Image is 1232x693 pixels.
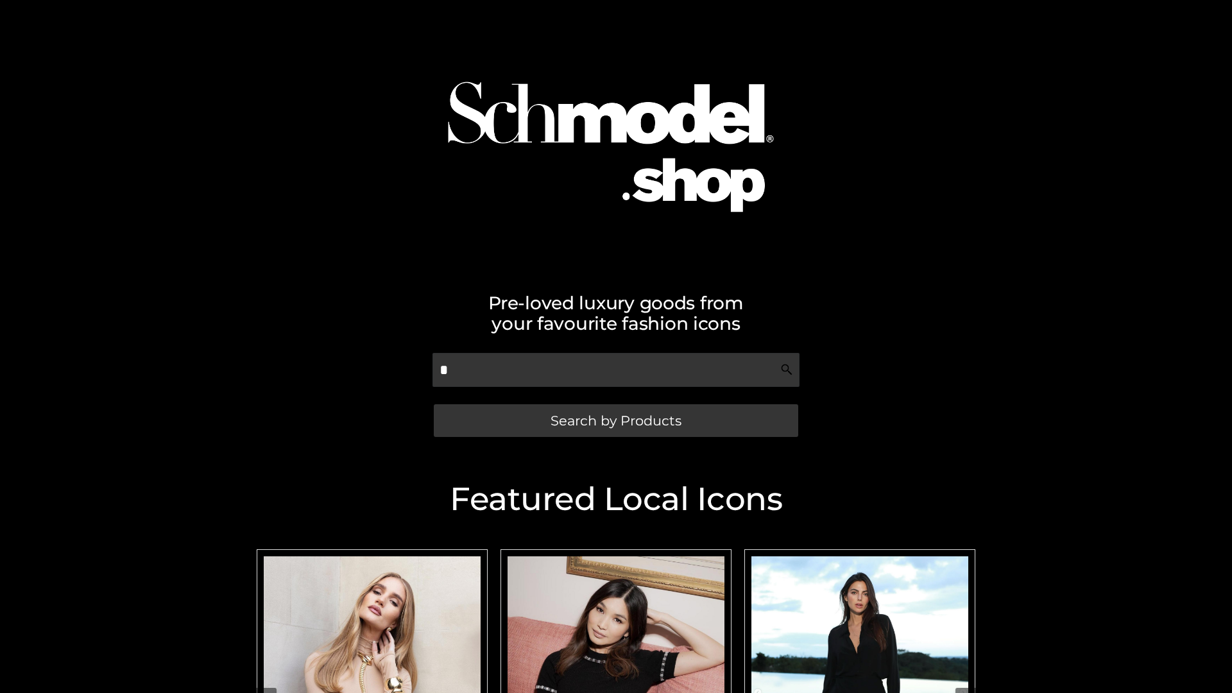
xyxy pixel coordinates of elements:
img: Search Icon [780,363,793,376]
a: Search by Products [434,404,798,437]
h2: Featured Local Icons​ [250,483,982,515]
span: Search by Products [551,414,681,427]
h2: Pre-loved luxury goods from your favourite fashion icons [250,293,982,334]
